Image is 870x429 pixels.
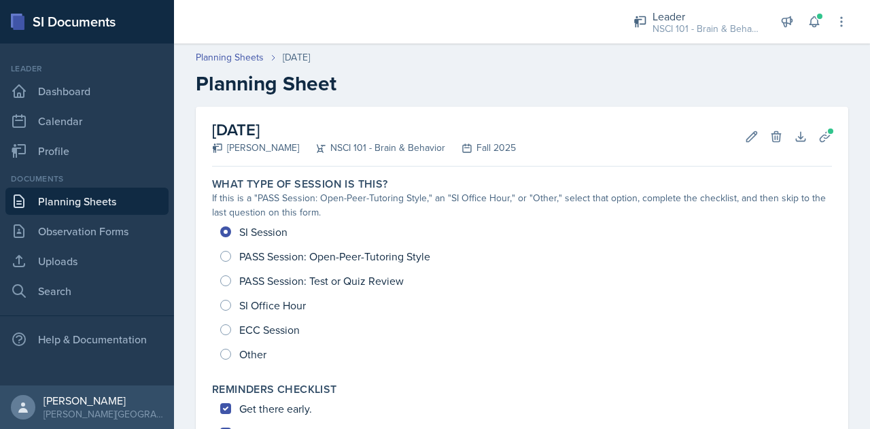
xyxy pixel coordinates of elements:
div: [PERSON_NAME] [43,394,163,407]
label: Reminders Checklist [212,383,337,396]
a: Observation Forms [5,218,169,245]
div: Help & Documentation [5,326,169,353]
h2: Planning Sheet [196,71,848,96]
a: Planning Sheets [196,50,264,65]
div: NSCI 101 - Brain & Behavior [299,141,445,155]
a: Dashboard [5,78,169,105]
div: [DATE] [283,50,310,65]
div: NSCI 101 - Brain & Behavior / Fall 2025 [652,22,761,36]
div: Leader [652,8,761,24]
div: Fall 2025 [445,141,516,155]
a: Profile [5,137,169,165]
div: If this is a "PASS Session: Open-Peer-Tutoring Style," an "SI Office Hour," or "Other," select th... [212,191,832,220]
div: [PERSON_NAME][GEOGRAPHIC_DATA] [43,407,163,421]
a: Search [5,277,169,305]
div: [PERSON_NAME] [212,141,299,155]
div: Documents [5,173,169,185]
label: What type of session is this? [212,177,388,191]
a: Uploads [5,247,169,275]
a: Planning Sheets [5,188,169,215]
div: Leader [5,63,169,75]
h2: [DATE] [212,118,516,142]
a: Calendar [5,107,169,135]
